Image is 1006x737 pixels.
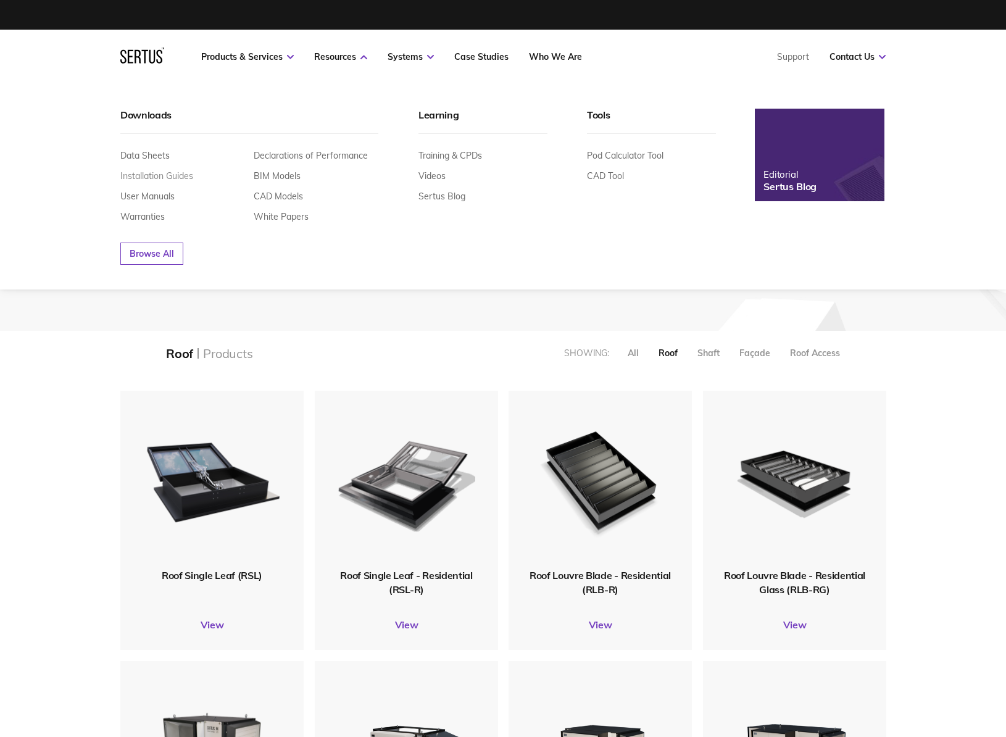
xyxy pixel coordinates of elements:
div: Roof [659,348,678,359]
a: Installation Guides [120,170,193,181]
a: Contact Us [829,51,886,62]
a: View [509,618,692,631]
a: Videos [418,170,446,181]
a: User Manuals [120,191,175,202]
a: EditorialSertus Blog [755,109,884,201]
a: Declarations of Performance [254,150,368,161]
iframe: Chat Widget [784,594,1006,737]
a: Warranties [120,211,165,222]
a: Systems [388,51,434,62]
a: Sertus Blog [418,191,465,202]
a: Pod Calculator Tool [587,150,663,161]
span: Roof Single Leaf (RSL) [162,569,262,581]
span: Roof Louvre Blade - Residential (RLB-R) [530,569,671,595]
a: Products & Services [201,51,294,62]
a: View [120,618,304,631]
a: White Papers [254,211,309,222]
a: Resources [314,51,367,62]
div: Products [203,346,252,361]
a: View [315,618,498,631]
a: CAD Tool [587,170,624,181]
div: Roof [166,346,193,361]
div: Downloads [120,109,378,134]
div: Editorial [763,169,817,180]
a: Case Studies [454,51,509,62]
div: Shaft [697,348,720,359]
a: Data Sheets [120,150,170,161]
span: Roof Louvre Blade - Residential Glass (RLB-RG) [724,569,865,595]
a: Support [777,51,809,62]
a: Browse All [120,243,183,265]
div: Roof Access [790,348,840,359]
div: Showing: [564,348,609,359]
a: Training & CPDs [418,150,482,161]
div: Learning [418,109,547,134]
a: View [703,618,886,631]
div: Tools [587,109,716,134]
a: CAD Models [254,191,303,202]
div: Sertus Blog [763,180,817,193]
div: Façade [739,348,770,359]
a: BIM Models [254,170,301,181]
a: Who We Are [529,51,582,62]
span: Roof Single Leaf - Residential (RSL-R) [340,569,472,595]
div: All [628,348,639,359]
